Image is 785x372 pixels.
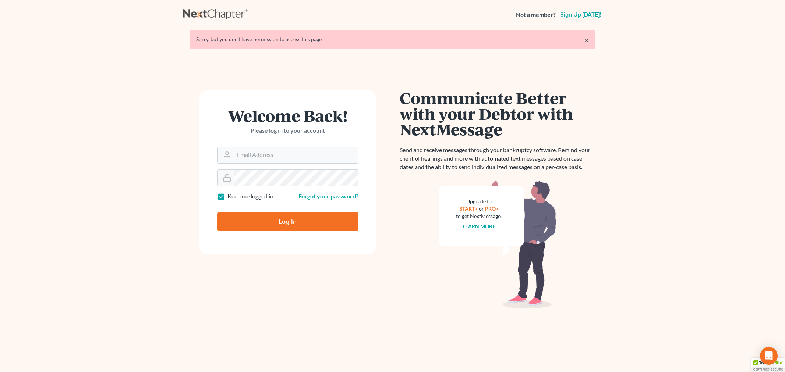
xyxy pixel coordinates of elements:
[439,180,556,309] img: nextmessage_bg-59042aed3d76b12b5cd301f8e5b87938c9018125f34e5fa2b7a6b67550977c72.svg
[298,193,358,200] a: Forgot your password?
[217,126,358,135] p: Please log in to your account
[751,358,785,372] div: TrustedSite Certified
[459,205,478,212] a: START+
[456,212,502,220] div: to get NextMessage.
[234,147,358,163] input: Email Address
[400,90,595,137] h1: Communicate Better with your Debtor with NextMessage
[227,192,273,201] label: Keep me logged in
[456,198,502,205] div: Upgrade to
[217,212,358,231] input: Log In
[584,36,589,44] a: ×
[400,146,595,171] p: Send and receive messages through your bankruptcy software. Remind your client of hearings and mo...
[479,205,484,212] span: or
[217,108,358,124] h1: Welcome Back!
[463,223,495,229] a: Learn more
[485,205,499,212] a: PRO+
[760,347,778,365] div: Open Intercom Messenger
[516,11,556,19] strong: Not a member?
[559,12,602,18] a: Sign up [DATE]!
[196,36,589,43] div: Sorry, but you don't have permission to access this page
